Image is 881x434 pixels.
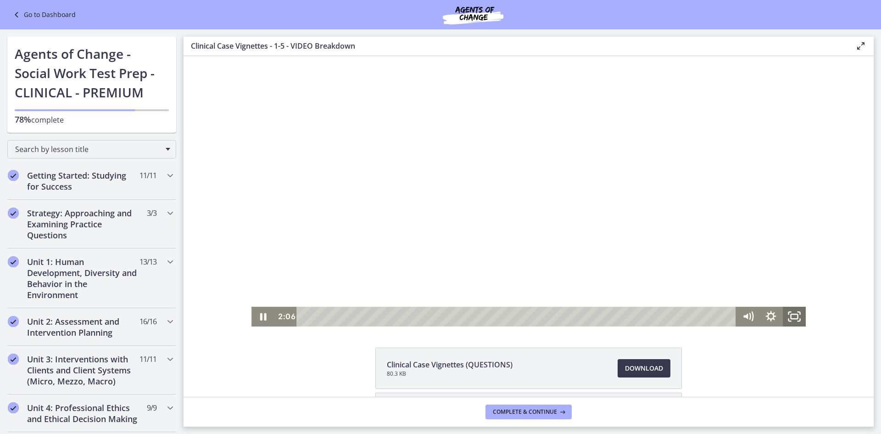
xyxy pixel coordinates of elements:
i: Completed [8,354,19,365]
h2: Unit 3: Interventions with Clients and Client Systems (Micro, Mezzo, Macro) [27,354,139,387]
a: Download [618,359,670,378]
button: Mute [553,251,576,271]
h1: Agents of Change - Social Work Test Prep - CLINICAL - PREMIUM [15,44,169,102]
i: Completed [8,208,19,219]
a: Go to Dashboard [11,9,76,20]
h2: Unit 2: Assessment and Intervention Planning [27,316,139,338]
img: Agents of Change [418,4,528,26]
span: Complete & continue [493,408,557,416]
iframe: Video Lesson [184,56,874,327]
span: 78% [15,114,31,125]
span: 11 / 11 [139,354,156,365]
div: Search by lesson title [7,140,176,158]
span: 11 / 11 [139,170,156,181]
span: 16 / 16 [139,316,156,327]
button: Fullscreen [599,251,622,271]
i: Completed [8,316,19,327]
span: Search by lesson title [15,144,161,154]
span: 9 / 9 [147,402,156,413]
i: Completed [8,402,19,413]
p: complete [15,114,169,125]
h2: Strategy: Approaching and Examining Practice Questions [27,208,139,241]
h2: Getting Started: Studying for Success [27,170,139,192]
span: 13 / 13 [139,256,156,267]
span: 80.3 KB [387,370,513,378]
h2: Unit 1: Human Development, Diversity and Behavior in the Environment [27,256,139,300]
span: Download [625,363,663,374]
i: Completed [8,170,19,181]
button: Show settings menu [576,251,599,271]
span: 3 / 3 [147,208,156,219]
h2: Unit 4: Professional Ethics and Ethical Decision Making [27,402,139,424]
button: Complete & continue [485,405,572,419]
span: Clinical Case Vignettes (QUESTIONS) [387,359,513,370]
i: Completed [8,256,19,267]
h3: Clinical Case Vignettes - 1-5 - VIDEO Breakdown [191,40,841,51]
